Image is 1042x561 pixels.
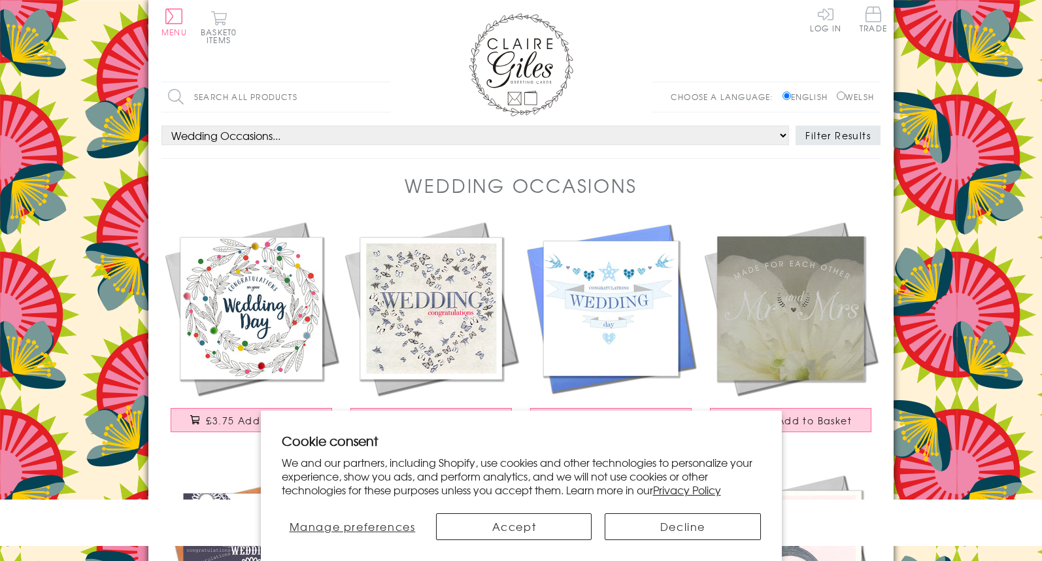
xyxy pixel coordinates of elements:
[701,218,881,398] img: Wedding Card, White Peonie, Mr and Mrs , Embossed and Foiled text
[290,518,416,534] span: Manage preferences
[653,482,721,498] a: Privacy Policy
[161,82,390,112] input: Search all products
[810,7,841,32] a: Log In
[201,10,237,44] button: Basket0 items
[796,126,881,145] button: Filter Results
[377,82,390,112] input: Search
[837,91,874,103] label: Welsh
[436,513,592,540] button: Accept
[341,218,521,445] a: Wedding Congratulations Card, Butteflies Heart, Embossed and Foiled text £3.50 Add to Basket
[782,92,791,100] input: English
[282,432,761,450] h2: Cookie consent
[837,92,845,100] input: Welsh
[350,408,513,432] button: £3.50 Add to Basket
[671,91,780,103] p: Choose a language:
[710,408,872,432] button: £3.50 Add to Basket
[282,456,761,496] p: We and our partners, including Shopify, use cookies and other technologies to personalize your ex...
[521,218,701,445] a: Wedding Card, Blue Banners, Congratulations Wedding Day £3.50 Add to Basket
[782,91,834,103] label: English
[469,13,573,116] img: Claire Giles Greetings Cards
[745,414,852,427] span: £3.50 Add to Basket
[860,7,887,32] span: Trade
[860,7,887,35] a: Trade
[161,8,187,36] button: Menu
[207,26,237,46] span: 0 items
[206,414,312,427] span: £3.75 Add to Basket
[605,513,760,540] button: Decline
[171,408,333,432] button: £3.75 Add to Basket
[161,218,341,398] img: Wedding Card, Flowers, Congratulations, Embellished with colourful pompoms
[405,172,637,199] h1: Wedding Occasions
[701,218,881,445] a: Wedding Card, White Peonie, Mr and Mrs , Embossed and Foiled text £3.50 Add to Basket
[161,218,341,445] a: Wedding Card, Flowers, Congratulations, Embellished with colourful pompoms £3.75 Add to Basket
[341,218,521,398] img: Wedding Congratulations Card, Butteflies Heart, Embossed and Foiled text
[282,513,424,540] button: Manage preferences
[530,408,692,432] button: £3.50 Add to Basket
[161,26,187,38] span: Menu
[521,218,701,398] img: Wedding Card, Blue Banners, Congratulations Wedding Day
